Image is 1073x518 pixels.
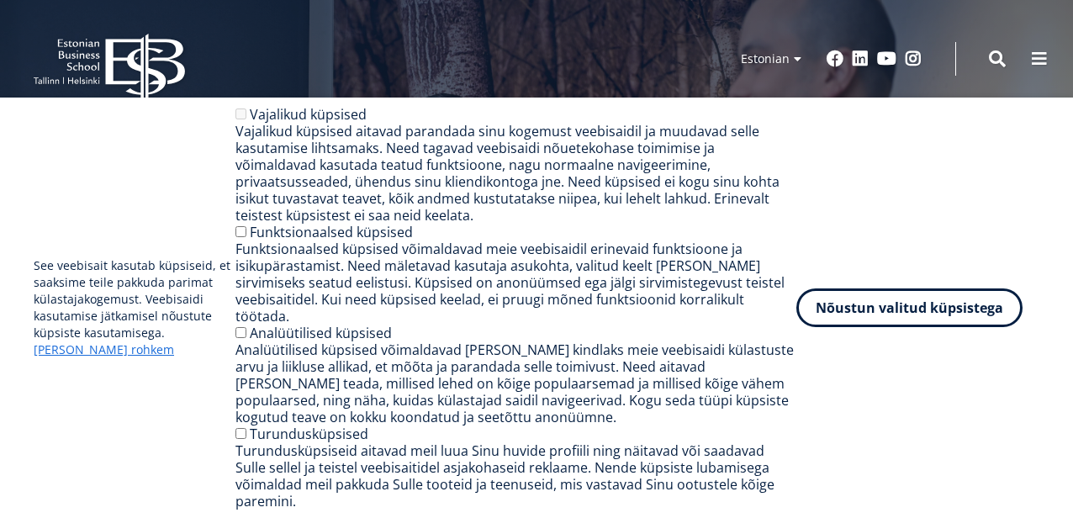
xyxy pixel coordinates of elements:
label: Funktsionaalsed küpsised [250,223,413,241]
label: Turundusküpsised [250,425,368,443]
div: Funktsionaalsed küpsised võimaldavad meie veebisaidil erinevaid funktsioone ja isikupärastamist. ... [235,240,796,325]
a: Instagram [905,50,922,67]
a: Youtube [877,50,896,67]
div: Analüütilised küpsised võimaldavad [PERSON_NAME] kindlaks meie veebisaidi külastuste arvu ja liik... [235,341,796,425]
div: Turundusküpsiseid aitavad meil luua Sinu huvide profiili ning näitavad või saadavad Sulle sellel ... [235,442,796,510]
a: Linkedin [852,50,869,67]
a: [PERSON_NAME] rohkem [34,341,174,358]
div: Vajalikud küpsised aitavad parandada sinu kogemust veebisaidil ja muudavad selle kasutamise lihts... [235,123,796,224]
button: Nõustun valitud küpsistega [796,288,1023,327]
label: Vajalikud küpsised [250,105,367,124]
p: See veebisait kasutab küpsiseid, et saaksime teile pakkuda parimat külastajakogemust. Veebisaidi ... [34,257,235,358]
a: Facebook [827,50,843,67]
label: Analüütilised küpsised [250,324,392,342]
